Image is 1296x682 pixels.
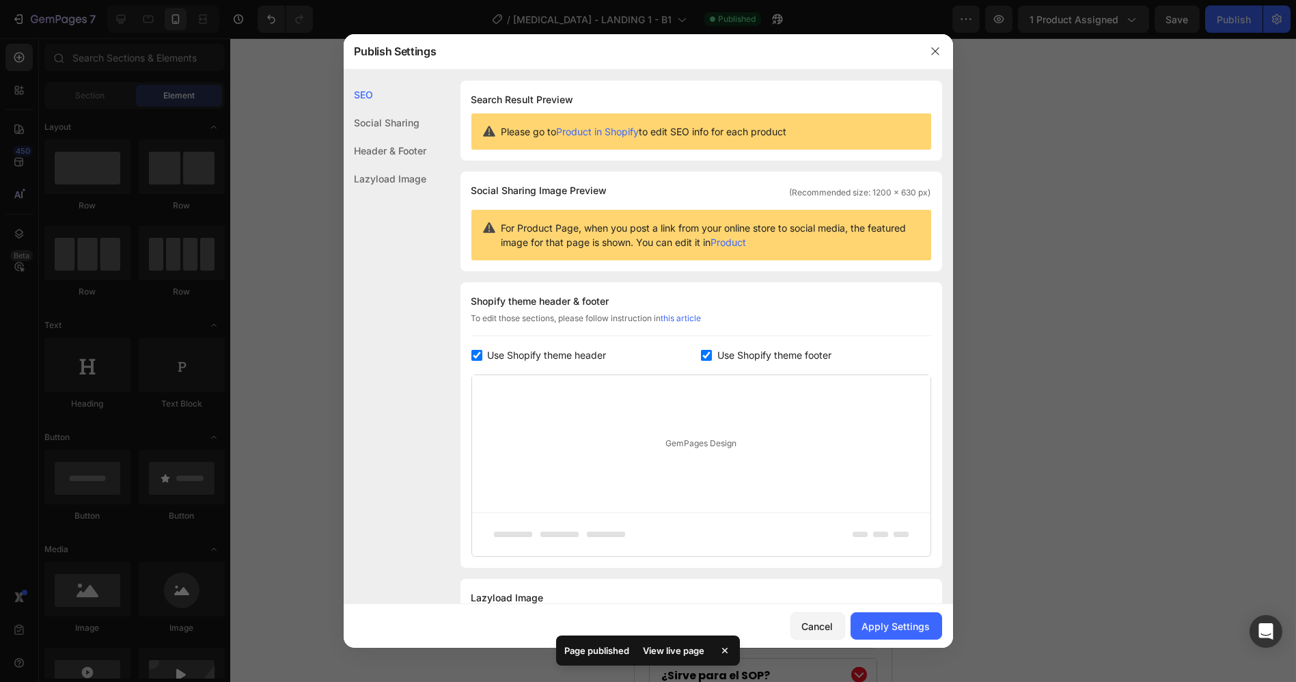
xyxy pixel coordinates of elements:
[790,187,931,199] span: (Recommended size: 1200 x 630 px)
[557,126,639,137] a: Product in Shopify
[501,221,920,249] span: For Product Page, when you post a link from your online store to social media, the featured image...
[564,644,629,657] p: Page published
[344,81,427,109] div: SEO
[717,347,831,364] span: Use Shopify theme footer
[39,359,219,381] strong: Preguntas Frecuentes
[344,165,427,193] div: Lazyload Image
[27,411,193,426] span: ¿Qué es el [MEDICAL_DATA]?
[27,448,135,476] span: ¿Para qué sirve el [MEDICAL_DATA]?
[472,375,930,513] div: GemPages Design
[471,590,931,606] div: Lazyload Image
[27,542,193,558] span: ¿Tiene efectos secundarios?
[75,131,245,209] span: Nuestro [MEDICAL_DATA] está formulado con ingredientes premium de grado clínico, combinando micro...
[75,232,167,244] strong: Viral en INSTAGRAM
[862,619,930,633] div: Apply Settings
[471,182,607,199] span: Social Sharing Image Preview
[802,619,833,633] div: Cancel
[661,313,702,323] a: this article
[471,312,931,336] div: To edit those sections, please follow instruction in
[344,33,918,69] div: Publish Settings
[75,247,243,325] span: En , usuarios han compartido experiencias positivas con suplementos de [PERSON_NAME] para tratar ...
[790,612,845,640] button: Cancel
[711,236,747,248] a: Product
[82,287,177,298] strong: [MEDICAL_DATA] (SOP)
[27,498,183,514] span: ¿Quiénes pueden tomarlo?
[1250,615,1282,648] div: Open Intercom Messenger
[27,629,135,645] span: ¿Sirve para el SOP?
[344,137,427,165] div: Header & Footer
[501,124,787,139] span: Please go to to edit SEO info for each product
[75,116,240,128] strong: Fabricada en [GEOGRAPHIC_DATA].
[84,247,132,258] strong: Instagram
[27,586,192,601] span: ¿Lo pueden tomar hombres?
[488,347,607,364] span: Use Shopify theme header
[471,293,931,310] div: Shopify theme header & footer
[471,92,931,108] h1: Search Result Preview
[344,109,427,137] div: Social Sharing
[851,612,942,640] button: Apply Settings
[635,641,713,660] div: View live page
